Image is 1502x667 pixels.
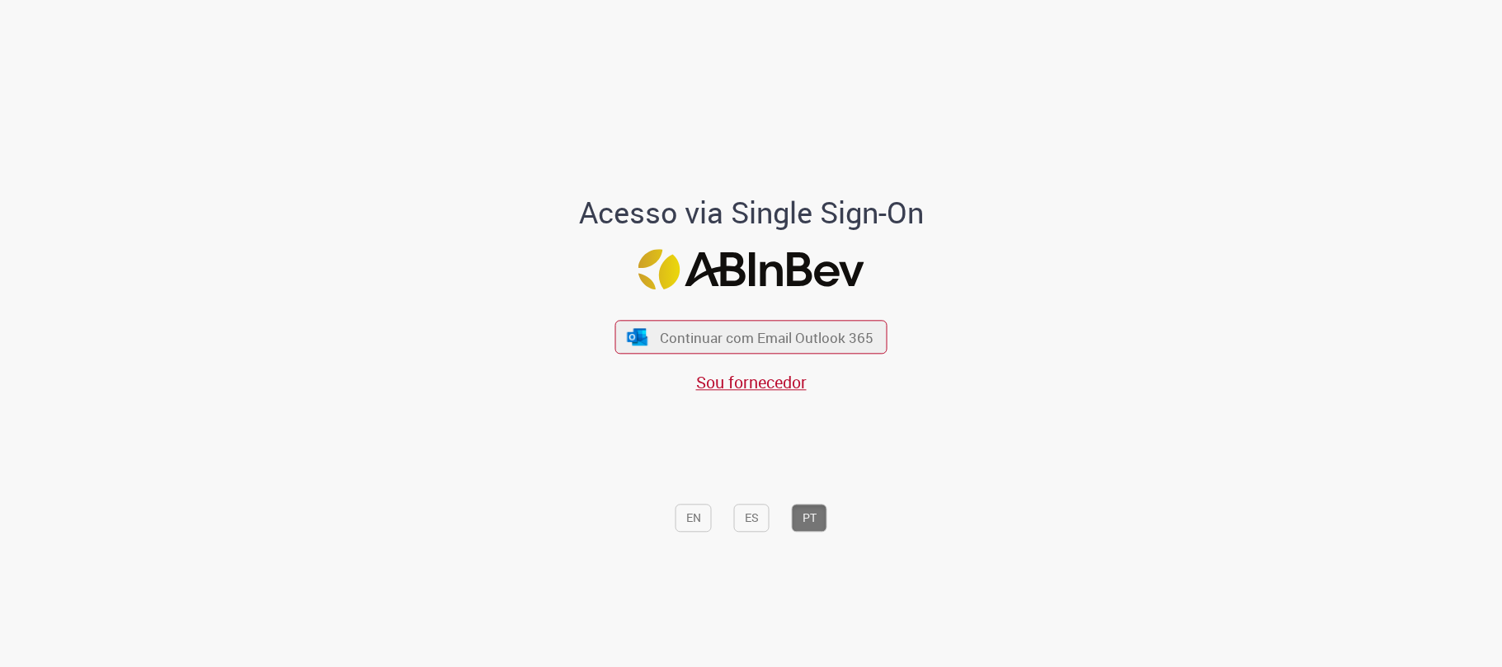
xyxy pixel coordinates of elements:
img: ícone Azure/Microsoft 360 [625,328,648,345]
button: PT [792,504,827,532]
span: Continuar com Email Outlook 365 [660,328,873,347]
a: Sou fornecedor [696,372,807,394]
button: ES [734,504,770,532]
button: ícone Azure/Microsoft 360 Continuar com Email Outlook 365 [615,321,888,355]
h1: Acesso via Single Sign-On [522,197,980,230]
img: Logo ABInBev [638,249,864,289]
button: EN [676,504,712,532]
